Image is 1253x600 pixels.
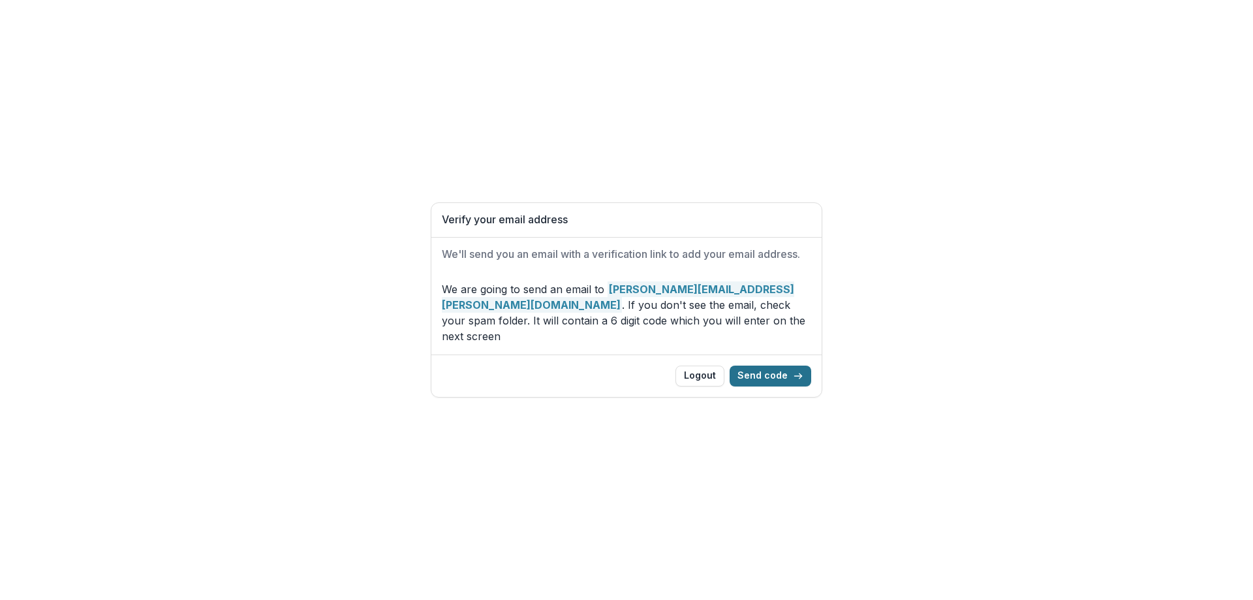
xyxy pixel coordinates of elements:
[442,213,811,226] h1: Verify your email address
[442,248,811,261] h2: We'll send you an email with a verification link to add your email address.
[442,281,811,344] p: We are going to send an email to . If you don't see the email, check your spam folder. It will co...
[730,366,811,387] button: Send code
[675,366,724,387] button: Logout
[442,281,794,313] strong: [PERSON_NAME][EMAIL_ADDRESS][PERSON_NAME][DOMAIN_NAME]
